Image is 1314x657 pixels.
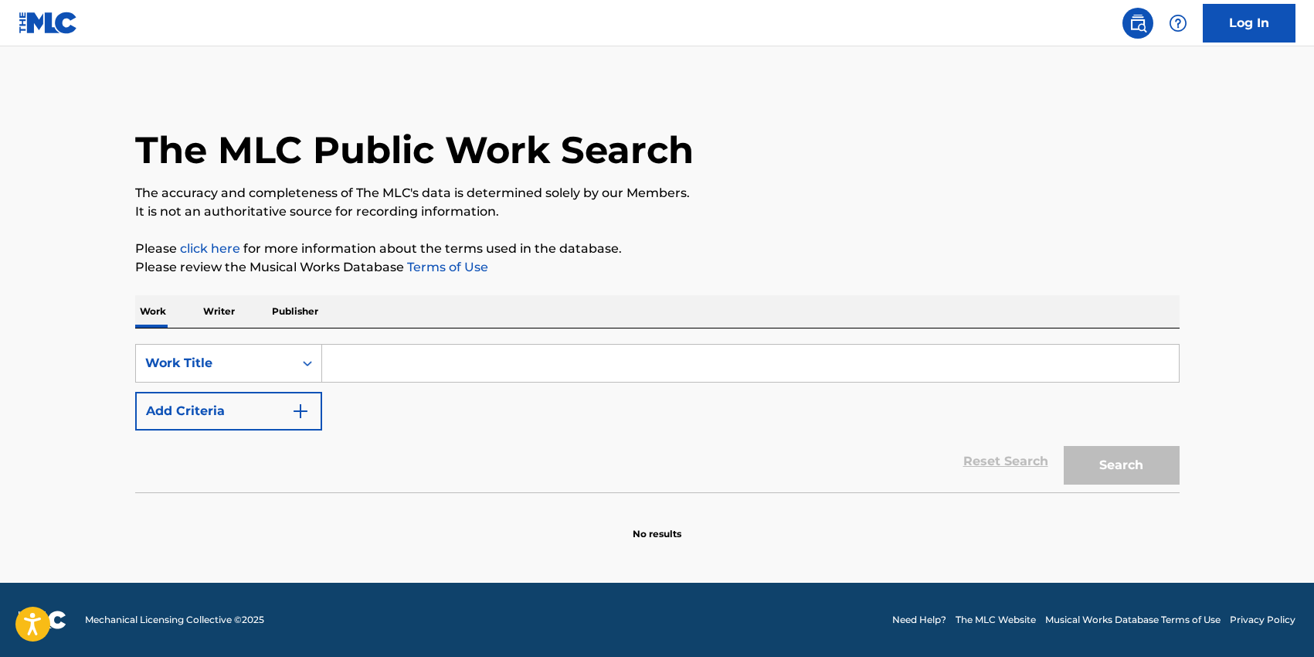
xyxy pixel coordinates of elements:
[135,203,1180,221] p: It is not an authoritative source for recording information.
[85,613,264,627] span: Mechanical Licensing Collective © 2025
[135,240,1180,258] p: Please for more information about the terms used in the database.
[1045,613,1221,627] a: Musical Works Database Terms of Use
[135,344,1180,492] form: Search Form
[180,241,240,256] a: click here
[1122,8,1153,39] a: Public Search
[1129,14,1147,32] img: search
[135,127,694,173] h1: The MLC Public Work Search
[135,392,322,431] button: Add Criteria
[135,184,1180,203] p: The accuracy and completeness of The MLC's data is determined solely by our Members.
[1203,4,1295,43] a: Log In
[19,611,66,629] img: logo
[267,295,323,328] p: Publisher
[135,258,1180,277] p: Please review the Musical Works Database
[892,613,946,627] a: Need Help?
[1230,613,1295,627] a: Privacy Policy
[633,509,681,541] p: No results
[1163,8,1193,39] div: Help
[145,354,284,373] div: Work Title
[135,295,171,328] p: Work
[404,260,488,274] a: Terms of Use
[19,12,78,34] img: MLC Logo
[199,295,239,328] p: Writer
[956,613,1036,627] a: The MLC Website
[1237,583,1314,657] iframe: Chat Widget
[1169,14,1187,32] img: help
[291,402,310,420] img: 9d2ae6d4665cec9f34b9.svg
